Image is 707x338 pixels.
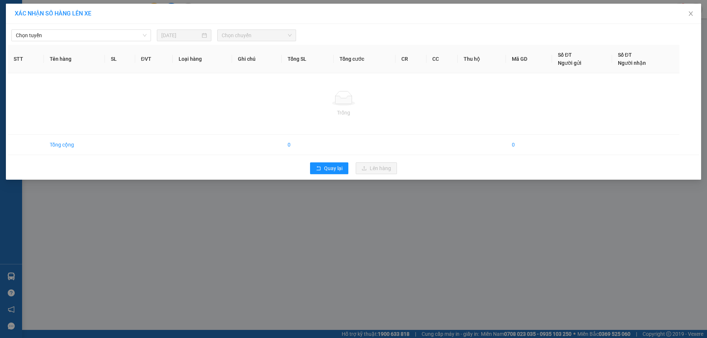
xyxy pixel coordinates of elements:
[135,45,173,73] th: ĐVT
[618,60,646,66] span: Người nhận
[506,45,552,73] th: Mã GD
[324,164,342,172] span: Quay lại
[310,162,348,174] button: rollbackQuay lại
[688,11,694,17] span: close
[558,52,572,58] span: Số ĐT
[282,45,334,73] th: Tổng SL
[14,109,673,117] div: Trống
[16,30,147,41] span: Chọn tuyến
[395,45,427,73] th: CR
[316,166,321,172] span: rollback
[15,10,91,17] span: XÁC NHẬN SỐ HÀNG LÊN XE
[44,45,105,73] th: Tên hàng
[334,45,395,73] th: Tổng cước
[356,162,397,174] button: uploadLên hàng
[8,45,44,73] th: STT
[44,135,105,155] td: Tổng cộng
[282,135,334,155] td: 0
[173,45,232,73] th: Loại hàng
[558,60,581,66] span: Người gửi
[426,45,458,73] th: CC
[506,135,552,155] td: 0
[161,31,200,39] input: 13/08/2025
[105,45,135,73] th: SL
[618,52,632,58] span: Số ĐT
[222,30,292,41] span: Chọn chuyến
[458,45,506,73] th: Thu hộ
[680,4,701,24] button: Close
[232,45,282,73] th: Ghi chú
